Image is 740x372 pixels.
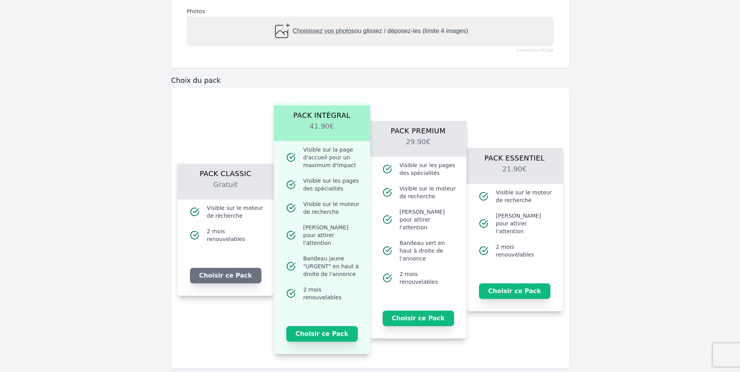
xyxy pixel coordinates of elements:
span: Visible sur le moteur de recherche [400,185,457,200]
span: Visible sur le moteur de recherche [496,189,554,204]
button: Choisir ce Pack [479,283,550,299]
h1: Pack Essentiel [476,148,554,164]
span: Visible sur le moteur de recherche [303,200,361,216]
div: ou glissez / déposez-les (limite 4 images) [272,22,468,41]
h2: 21.90€ [476,164,554,184]
h2: Gratuit [187,179,265,199]
span: Visible sur les pages des spécialités [400,161,457,177]
a: Powered by PQINA [516,49,553,52]
button: Choisir ce Pack [286,326,358,342]
button: Choisir ce Pack [383,311,454,326]
span: 2 mois renouvelables [303,286,361,301]
h1: Pack Premium [380,121,457,136]
h2: 29.90€ [380,136,457,157]
span: 2 mois renouvelables [400,270,457,286]
span: [PERSON_NAME] pour attirer l'attention [400,208,457,231]
span: Visible sur le moteur de recherche [207,204,265,220]
span: 2 mois renouvelables [207,227,265,243]
h1: Pack Intégral [283,105,361,121]
h2: 41.90€ [283,121,361,141]
span: Choisissez vos photos [293,28,354,35]
label: Photos [187,7,554,15]
button: Choisir ce Pack [190,268,261,283]
span: Visible sur la page d'accueil pour un maximum d'impact [303,146,361,169]
span: [PERSON_NAME] pour attirer l'attention [496,212,554,235]
span: Visible sur les pages des spécialités [303,177,361,192]
span: Bandeau vert en haut à droite de l'annonce [400,239,457,262]
span: Bandeau jaune "URGENT" en haut à droite de l'annonce [303,255,361,278]
span: 2 mois renouvelables [496,243,554,258]
span: [PERSON_NAME] pour attirer l'attention [303,224,361,247]
h3: Choix du pack [171,76,569,85]
h1: Pack Classic [187,164,265,179]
